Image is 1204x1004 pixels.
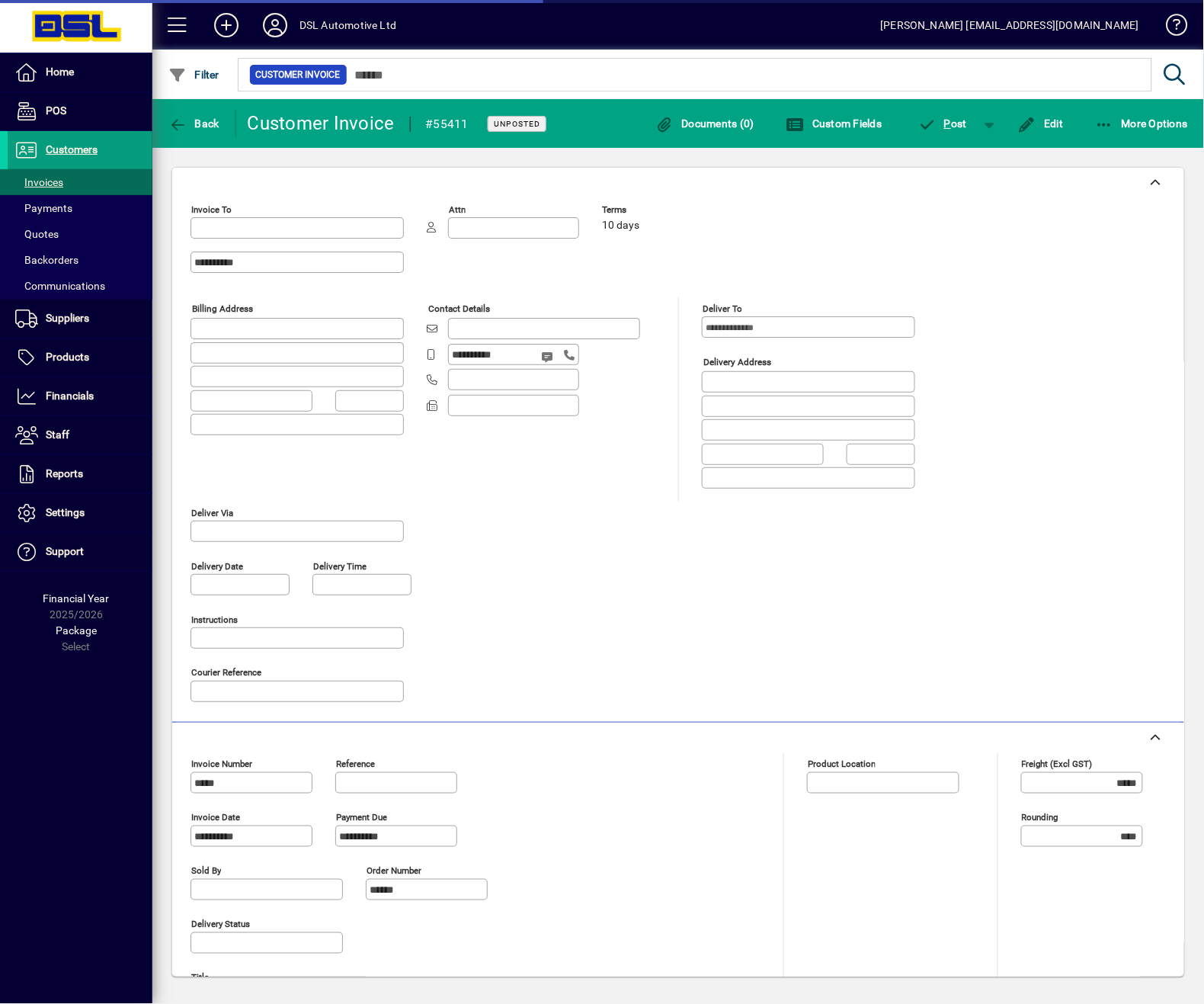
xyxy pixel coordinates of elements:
button: Documents (0) [652,110,758,137]
a: Home [8,53,152,91]
button: Send SMS [530,338,567,375]
span: Quotes [15,228,59,240]
mat-label: Title [191,972,209,983]
span: Filter [168,69,219,81]
mat-label: Deliver via [191,507,233,518]
div: [PERSON_NAME] [EMAIL_ADDRESS][DOMAIN_NAME] [881,13,1139,37]
span: Back [168,117,219,130]
span: Home [46,66,74,78]
span: Customers [46,143,98,156]
mat-label: Sold by [191,865,221,876]
span: Backorders [15,254,78,266]
mat-label: Reference [336,759,375,769]
span: Staff [46,428,69,441]
div: Customer Invoice [248,111,395,136]
a: Reports [8,455,152,493]
a: Communications [8,273,152,299]
mat-label: Courier Reference [191,667,261,678]
button: Post [911,110,975,137]
mat-label: Delivery time [313,560,367,571]
span: Terms [602,205,693,215]
button: Filter [165,61,223,88]
span: Settings [46,506,85,518]
span: Financials [46,390,94,402]
app-page-header-button: Back [152,110,236,137]
a: Financials [8,377,152,415]
a: Quotes [8,221,152,247]
span: POS [46,104,66,117]
span: P [944,117,951,130]
button: More Options [1092,110,1193,137]
button: Custom Fields [783,110,886,137]
a: Invoices [8,169,152,195]
a: Products [8,338,152,377]
span: Invoices [15,176,63,188]
span: Customer Invoice [256,67,341,82]
span: ost [918,117,968,130]
button: Add [202,11,251,39]
a: Staff [8,416,152,454]
mat-label: Invoice To [191,204,232,215]
mat-label: Delivery date [191,560,243,571]
span: Custom Fields [786,117,882,130]
span: Products [46,351,89,363]
button: Profile [251,11,299,39]
button: Back [165,110,223,137]
span: Suppliers [46,312,89,324]
span: Communications [15,280,105,292]
mat-label: Payment due [336,812,387,823]
mat-label: Freight (excl GST) [1022,759,1093,769]
mat-label: Invoice number [191,759,252,769]
span: Unposted [494,119,540,129]
span: More Options [1096,117,1189,130]
mat-label: Instructions [191,614,238,624]
a: Payments [8,195,152,221]
a: Support [8,533,152,571]
span: Support [46,545,84,557]
span: Payments [15,202,72,214]
a: Suppliers [8,300,152,338]
span: Reports [46,467,83,480]
div: DSL Automotive Ltd [299,13,396,37]
mat-label: Deliver To [703,303,742,314]
a: POS [8,92,152,130]
span: Financial Year [43,592,110,605]
mat-label: Invoice date [191,812,240,823]
div: #55411 [426,112,469,136]
mat-label: Order number [367,865,421,876]
mat-label: Attn [449,204,466,215]
a: Knowledge Base [1154,3,1185,53]
span: 10 days [602,220,639,232]
mat-label: Delivery status [191,919,250,929]
span: Edit [1018,117,1064,130]
mat-label: Product location [808,759,876,769]
a: Settings [8,494,152,532]
button: Edit [1014,110,1068,137]
span: Documents (0) [655,117,754,130]
span: Package [56,624,97,637]
mat-label: Rounding [1022,812,1058,823]
a: Backorders [8,247,152,273]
